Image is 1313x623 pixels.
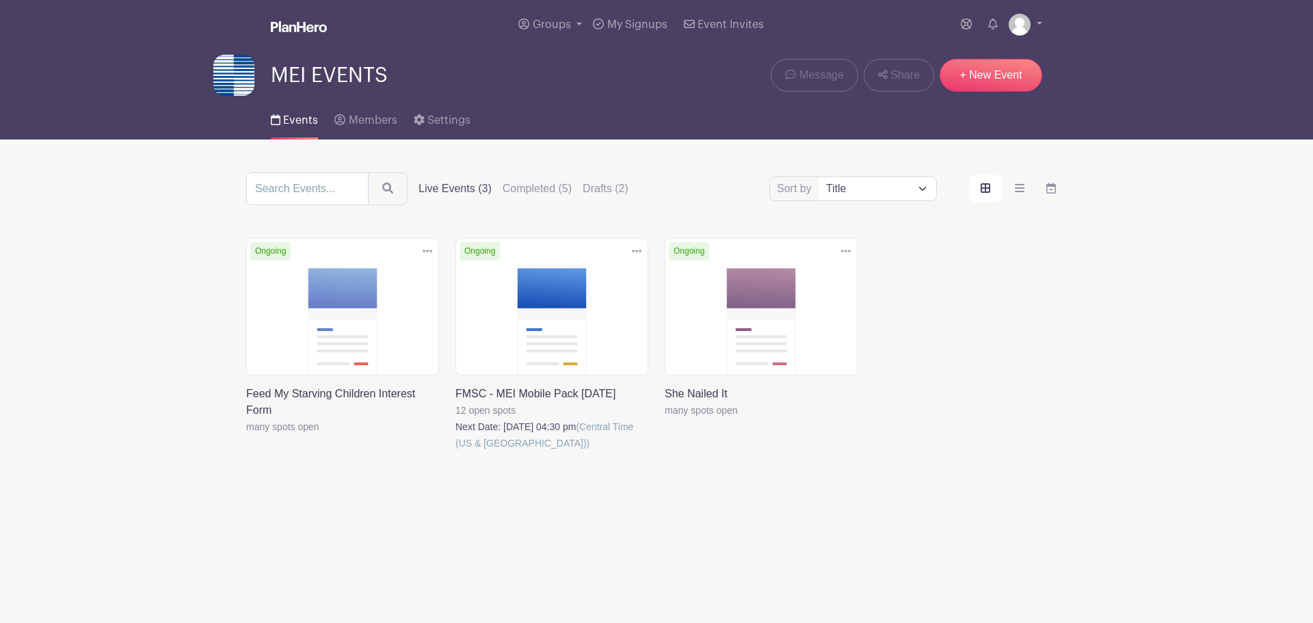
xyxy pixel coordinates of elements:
a: Share [864,59,934,92]
span: Events [283,115,318,126]
div: filters [419,181,628,197]
span: MEI EVENTS [271,64,388,87]
label: Completed (5) [503,181,572,197]
a: Message [771,59,858,92]
img: meiusa-planhero-logo.png [213,55,254,96]
img: default-ce2991bfa6775e67f084385cd625a349d9dcbb7a52a09fb2fda1e96e2d18dcdb.png [1009,14,1031,36]
a: Events [271,96,318,140]
label: Sort by [777,181,816,197]
a: Members [334,96,397,140]
span: Event Invites [698,19,764,30]
div: order and view [970,175,1067,202]
label: Drafts (2) [583,181,628,197]
span: Settings [427,115,470,126]
span: Groups [533,19,571,30]
img: logo_white-6c42ec7e38ccf1d336a20a19083b03d10ae64f83f12c07503d8b9e83406b4c7d.svg [271,21,327,32]
a: Settings [414,96,470,140]
span: My Signups [607,19,667,30]
input: Search Events... [246,172,369,205]
span: Share [890,67,920,83]
a: + New Event [940,59,1042,92]
label: Live Events (3) [419,181,492,197]
span: Members [349,115,397,126]
span: Message [799,67,844,83]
